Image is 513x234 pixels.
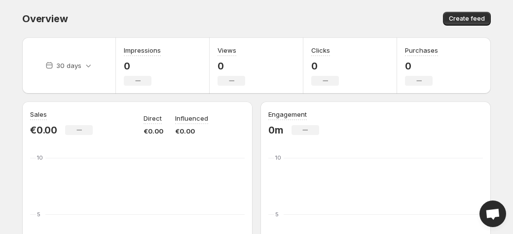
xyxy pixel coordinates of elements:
h3: Sales [30,109,47,119]
p: €0.00 [175,126,208,136]
button: Create feed [443,12,491,26]
text: 5 [275,211,279,218]
text: 10 [275,154,281,161]
p: 0 [218,60,245,72]
p: 0 [124,60,161,72]
span: Overview [22,13,68,25]
p: Influenced [175,113,208,123]
p: €0.00 [144,126,163,136]
p: 30 days [56,61,81,70]
span: Create feed [449,15,485,23]
p: 0m [268,124,284,136]
p: 0 [405,60,438,72]
h3: Engagement [268,109,307,119]
h3: Views [218,45,236,55]
h3: Purchases [405,45,438,55]
a: Open chat [479,201,506,227]
h3: Clicks [311,45,330,55]
p: Direct [144,113,162,123]
text: 10 [37,154,43,161]
p: €0.00 [30,124,57,136]
p: 0 [311,60,339,72]
h3: Impressions [124,45,161,55]
text: 5 [37,211,40,218]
